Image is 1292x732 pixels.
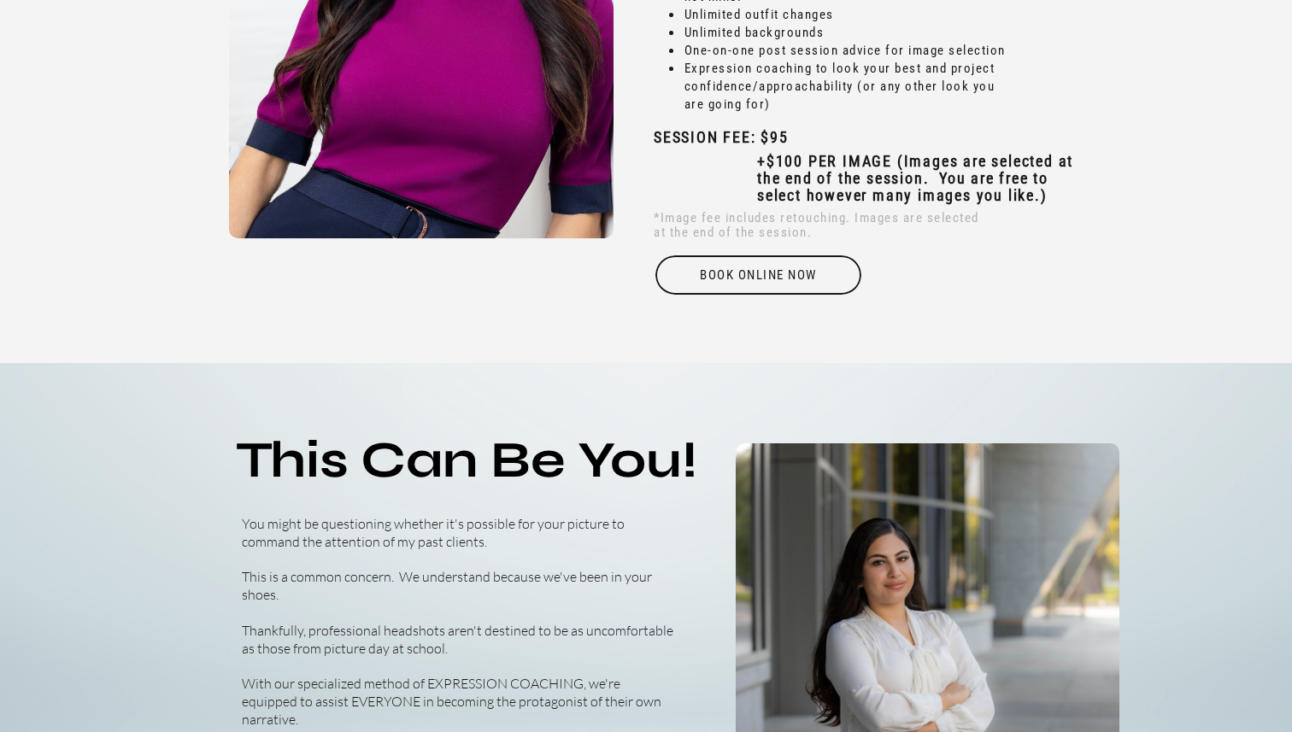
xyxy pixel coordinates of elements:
li: Unlimited outfit changes [683,6,1016,24]
b: SESSION FEE: $95 [654,128,789,146]
h2: This Can Be You! [236,435,794,502]
h3: *Image fee includes retouching. Images are selected at the end of the session. [654,211,989,243]
li: Expression coaching to look your best and project confidence/approachability (or any other look y... [683,60,1016,114]
li: Unlimited backgrounds [683,24,1016,42]
a: CONTACT [1019,23,1089,39]
a: Book online Now [654,255,863,295]
li: One-on-one post session advice for image selection [683,42,1016,60]
a: BLOG [1095,23,1138,39]
a: Outdoor Portrait (i.e. Senior, Family) [1048,59,1144,89]
b: +$100 PER IMAGE (Images are selected at the end of the session. You are free to select however ma... [757,152,1073,204]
